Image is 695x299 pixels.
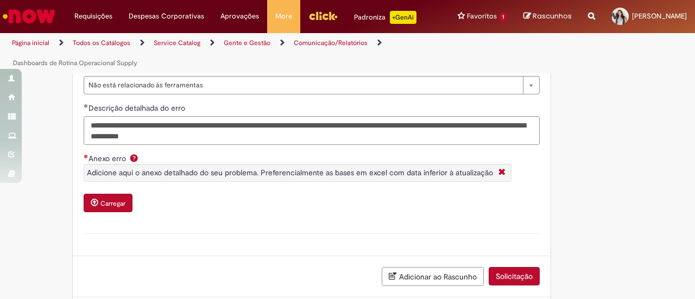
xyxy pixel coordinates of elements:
[87,168,493,177] span: Adicione aqui o anexo detalhado do seu problema. Preferencialmente as bases em excel com data inf...
[8,33,455,73] ul: Trilhas de página
[220,11,259,22] span: Aprovações
[632,11,687,21] span: [PERSON_NAME]
[100,199,125,208] small: Carregar
[12,39,49,47] a: Página inicial
[354,11,416,24] div: Padroniza
[533,11,572,21] span: Rascunhos
[467,11,497,22] span: Favoritos
[523,11,572,22] a: Rascunhos
[129,11,204,22] span: Despesas Corporativas
[89,77,517,94] span: Não está relacionado às ferramentas
[84,194,132,212] button: Carregar anexo de Anexo erro Required
[1,5,57,27] img: ServiceNow
[89,103,187,113] span: Descrição detalhada do erro
[382,267,484,286] button: Adicionar ao Rascunho
[308,8,338,24] img: click_logo_yellow_360x200.png
[154,39,200,47] a: Service Catalog
[73,39,130,47] a: Todos os Catálogos
[84,104,89,108] span: Obrigatório Preenchido
[499,12,507,22] span: 1
[294,39,368,47] a: Comunicação/Relatórios
[275,11,292,22] span: More
[89,154,128,163] span: Anexo erro
[489,267,540,285] button: Solicitação
[390,11,416,24] p: +GenAi
[128,154,141,162] span: Ajuda para Anexo erro
[496,167,508,179] i: Fechar More information Por question_anexo_erro
[84,154,89,158] span: Necessários
[74,11,112,22] span: Requisições
[224,39,270,47] a: Gente e Gestão
[13,59,137,67] a: Dashboards de Rotina Operacional Supply
[84,116,540,145] textarea: Descrição detalhada do erro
